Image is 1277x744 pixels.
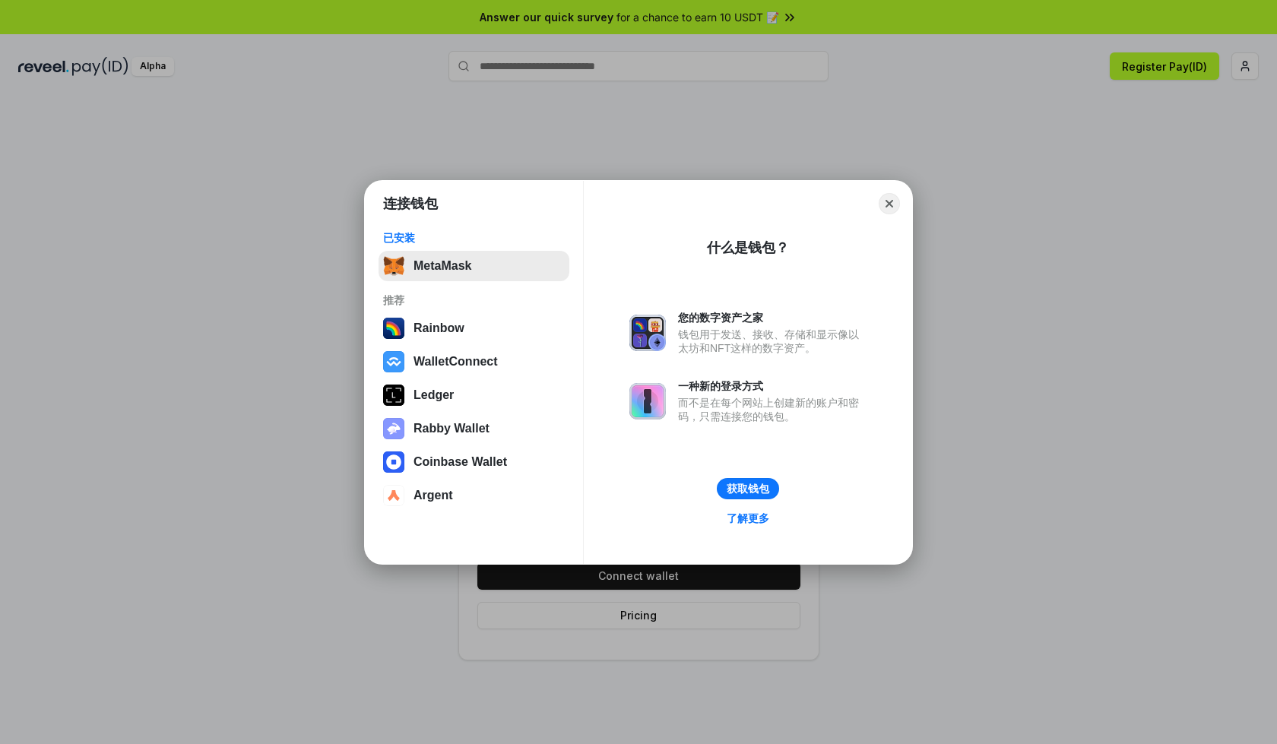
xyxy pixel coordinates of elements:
[383,485,404,506] img: svg+xml,%3Csvg%20width%3D%2228%22%20height%3D%2228%22%20viewBox%3D%220%200%2028%2028%22%20fill%3D...
[379,347,569,377] button: WalletConnect
[718,508,778,528] a: 了解更多
[678,379,867,393] div: 一种新的登录方式
[414,321,464,335] div: Rainbow
[414,388,454,402] div: Ledger
[678,311,867,325] div: 您的数字资产之家
[379,380,569,410] button: Ledger
[414,355,498,369] div: WalletConnect
[379,251,569,281] button: MetaMask
[383,451,404,473] img: svg+xml,%3Csvg%20width%3D%2228%22%20height%3D%2228%22%20viewBox%3D%220%200%2028%2028%22%20fill%3D...
[379,480,569,511] button: Argent
[879,193,900,214] button: Close
[414,422,490,435] div: Rabby Wallet
[379,447,569,477] button: Coinbase Wallet
[629,383,666,419] img: svg+xml,%3Csvg%20xmlns%3D%22http%3A%2F%2Fwww.w3.org%2F2000%2Fsvg%22%20fill%3D%22none%22%20viewBox...
[383,318,404,339] img: svg+xml,%3Csvg%20width%3D%22120%22%20height%3D%22120%22%20viewBox%3D%220%200%20120%20120%22%20fil...
[383,293,565,307] div: 推荐
[383,231,565,245] div: 已安装
[379,413,569,444] button: Rabby Wallet
[414,259,471,273] div: MetaMask
[678,328,867,355] div: 钱包用于发送、接收、存储和显示像以太坊和NFT这样的数字资产。
[707,239,789,257] div: 什么是钱包？
[383,418,404,439] img: svg+xml,%3Csvg%20xmlns%3D%22http%3A%2F%2Fwww.w3.org%2F2000%2Fsvg%22%20fill%3D%22none%22%20viewBox...
[383,255,404,277] img: svg+xml,%3Csvg%20fill%3D%22none%22%20height%3D%2233%22%20viewBox%3D%220%200%2035%2033%22%20width%...
[383,351,404,372] img: svg+xml,%3Csvg%20width%3D%2228%22%20height%3D%2228%22%20viewBox%3D%220%200%2028%2028%22%20fill%3D...
[727,482,769,495] div: 获取钱包
[629,315,666,351] img: svg+xml,%3Csvg%20xmlns%3D%22http%3A%2F%2Fwww.w3.org%2F2000%2Fsvg%22%20fill%3D%22none%22%20viewBox...
[414,455,507,469] div: Coinbase Wallet
[727,511,769,525] div: 了解更多
[383,385,404,406] img: svg+xml,%3Csvg%20xmlns%3D%22http%3A%2F%2Fwww.w3.org%2F2000%2Fsvg%22%20width%3D%2228%22%20height%3...
[414,489,453,502] div: Argent
[379,313,569,344] button: Rainbow
[678,396,867,423] div: 而不是在每个网站上创建新的账户和密码，只需连接您的钱包。
[717,478,779,499] button: 获取钱包
[383,195,438,213] h1: 连接钱包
